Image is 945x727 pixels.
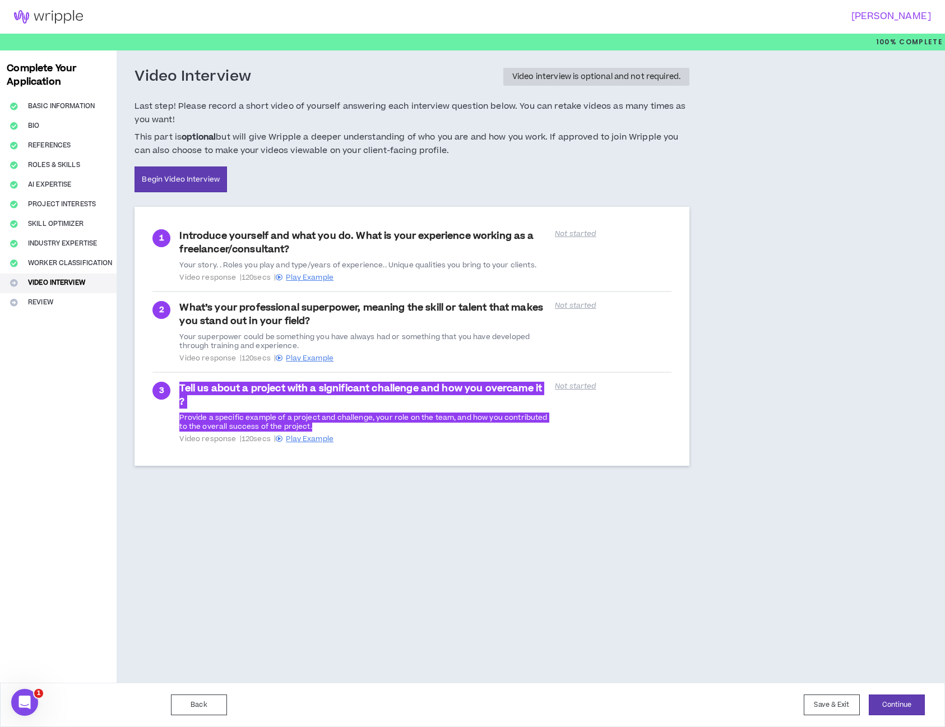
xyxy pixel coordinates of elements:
[159,304,164,316] span: 2
[276,434,333,444] a: Play Example
[179,434,548,443] span: Video response | 120 secs |
[869,694,925,715] button: Continue
[512,73,680,81] div: Video interview is optional and not required.
[555,229,671,238] p: Not started
[179,261,548,270] div: Your story. . Roles you play and type/years of experience.. Unique qualities you bring to your cl...
[182,131,216,143] b: optional
[179,413,548,431] div: Provide a specific example of a project and challenge, your role on the team, and how you contrib...
[135,166,227,192] a: Begin Video Interview
[897,37,943,47] span: Complete
[159,232,164,244] span: 1
[276,272,333,283] a: Play Example
[286,272,333,283] span: Play Example
[804,694,860,715] button: Save & Exit
[135,100,689,127] span: Last step! Please record a short video of yourself answering each interview question below. You c...
[11,689,38,716] iframe: Intercom live chat
[286,353,333,363] span: Play Example
[171,694,227,715] button: Back
[34,689,43,698] span: 1
[276,353,333,363] a: Play Example
[2,62,114,89] h3: Complete Your Application
[555,382,671,391] p: Not started
[135,67,251,86] h3: Video Interview
[555,301,671,310] p: Not started
[286,434,333,444] span: Play Example
[466,11,932,22] h3: [PERSON_NAME]
[876,34,943,50] p: 100%
[159,385,164,397] span: 3
[179,354,548,363] span: Video response | 120 secs |
[179,273,548,282] span: Video response | 120 secs |
[135,131,689,158] span: This part is but will give Wripple a deeper understanding of who you are and how you work. If app...
[179,332,548,350] div: Your superpower could be something you have always had or something that you have developed throu...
